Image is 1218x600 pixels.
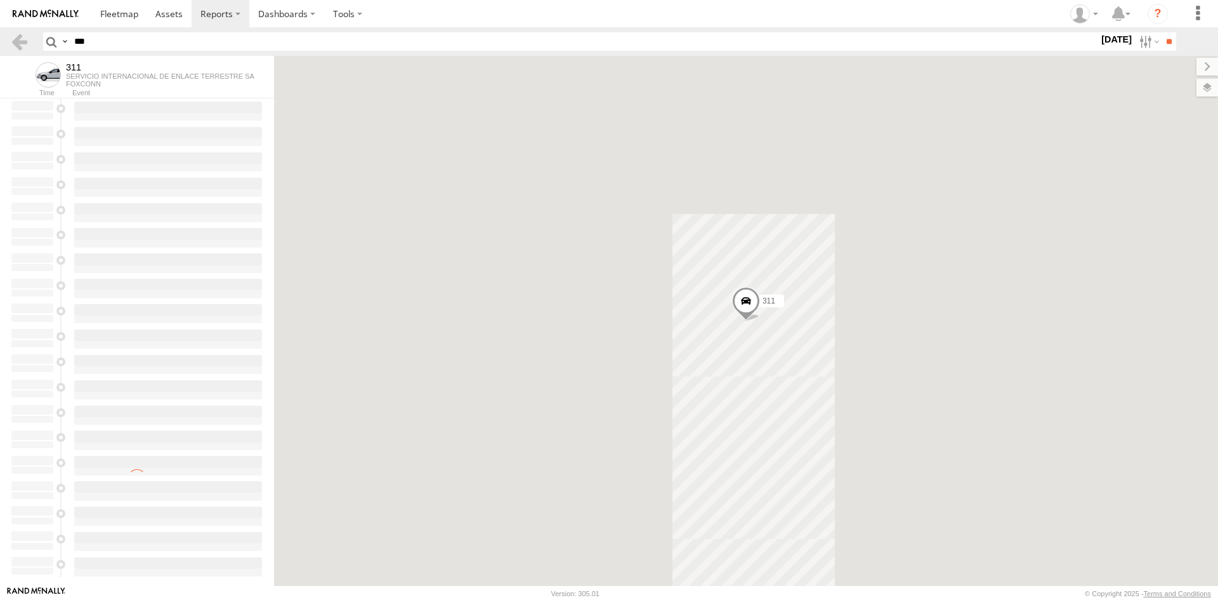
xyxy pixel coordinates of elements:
label: Search Filter Options [1134,32,1162,51]
a: Back to previous Page [10,32,29,51]
div: 311 - View Asset History [66,62,254,72]
span: 311 [763,297,775,305]
a: Terms and Conditions [1144,590,1211,597]
div: Time [10,90,55,97]
div: DAVID ARRIETA [1066,4,1103,23]
div: © Copyright 2025 - [1085,590,1211,597]
div: SERVICIO INTERNACIONAL DE ENLACE TERRESTRE SA [66,72,254,80]
a: Visit our Website [7,587,65,600]
img: rand-logo.svg [13,10,79,18]
div: Event [72,90,274,97]
label: Search Query [60,32,70,51]
div: FOXCONN [66,80,254,88]
label: [DATE] [1099,32,1134,46]
div: Version: 305.01 [551,590,599,597]
i: ? [1148,4,1168,24]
